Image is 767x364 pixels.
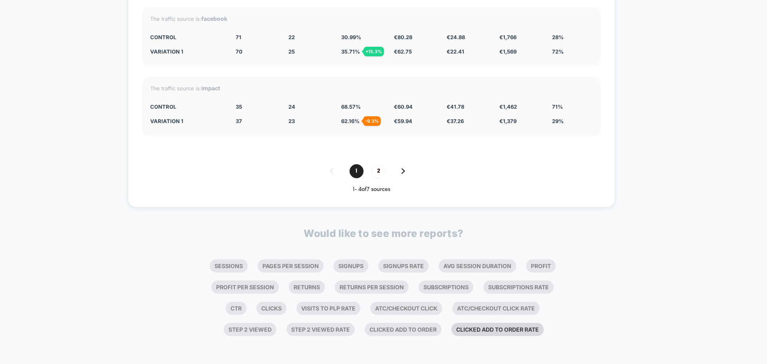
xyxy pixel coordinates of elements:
li: Subscriptions Rate [483,280,554,294]
div: 72% [552,48,593,55]
span: € 1,462 [499,103,517,110]
span: 68.57 % [341,103,361,110]
li: Avg Session Duration [439,259,516,273]
li: Visits To Plp Rate [296,302,360,315]
span: € 37.26 [447,118,464,124]
span: 35 [236,103,242,110]
span: 70 [236,48,242,55]
div: Variation 1 [150,48,224,55]
span: 71 [236,34,241,40]
li: Returns Per Session [335,280,409,294]
div: + 15.3 % [364,47,384,56]
span: € 41.78 [447,103,464,110]
span: € 59.94 [394,118,412,124]
span: 22 [288,34,295,40]
div: The traffic source is: [150,15,593,22]
div: The traffic source is: [150,85,593,91]
strong: facebook [201,15,227,22]
div: 28% [552,34,593,40]
span: 25 [288,48,295,55]
li: Clicked Add to Order [365,323,441,336]
span: € 1,766 [499,34,517,40]
div: 29% [552,118,593,124]
span: 23 [288,118,295,124]
span: 37 [236,118,242,124]
span: 1 [350,164,364,178]
li: Step 2 Viewed [224,323,276,336]
img: pagination forward [401,168,405,174]
div: CONTROL [150,103,224,110]
div: 1 - 4 of 7 sources [142,186,601,193]
strong: impact [201,85,220,91]
div: Variation 1 [150,118,224,124]
li: Signups [334,259,368,273]
div: - 9.3 % [363,116,381,126]
li: Pages Per Session [258,259,324,273]
span: 2 [372,164,385,178]
span: 35.71 % [341,48,360,55]
li: Profit Per Session [211,280,279,294]
li: Clicks [256,302,286,315]
span: 30.99 % [341,34,361,40]
span: € 80.28 [394,34,412,40]
li: Returns [289,280,325,294]
div: 71% [552,103,593,110]
li: Atc/checkout Click Rate [452,302,540,315]
li: Step 2 Viewed Rate [286,323,355,336]
span: 24 [288,103,295,110]
li: Signups Rate [378,259,429,273]
span: € 62.75 [394,48,412,55]
span: € 24.88 [447,34,465,40]
div: CONTROL [150,34,224,40]
li: Atc/checkout Click [370,302,442,315]
li: Clicked Add to Order rate [451,323,544,336]
span: € 1,379 [499,118,517,124]
li: Sessions [210,259,248,273]
li: Ctr [226,302,246,315]
span: € 60.94 [394,103,413,110]
span: 62.16 % [341,118,360,124]
span: € 1,569 [499,48,517,55]
li: Subscriptions [419,280,473,294]
li: Profit [526,259,556,273]
span: € 22.41 [447,48,464,55]
p: Would like to see more reports? [304,227,463,239]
